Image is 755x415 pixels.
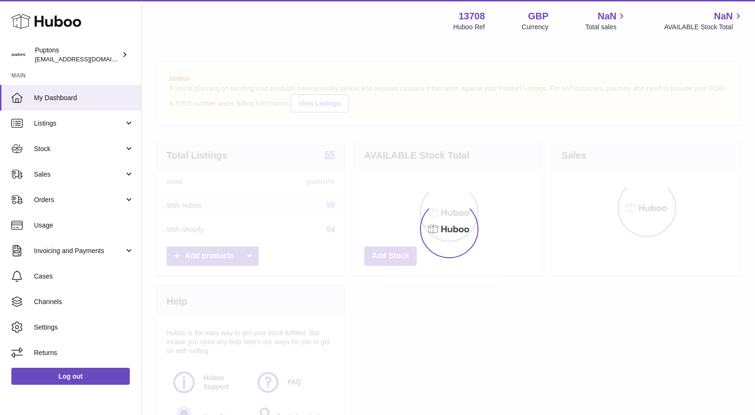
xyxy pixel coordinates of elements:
[34,144,124,153] span: Stock
[714,10,733,23] span: NaN
[34,221,134,230] span: Usage
[34,195,124,204] span: Orders
[522,23,549,32] div: Currency
[585,23,627,32] span: Total sales
[34,119,124,128] span: Listings
[11,48,25,62] img: hello@puptons.com
[459,10,485,23] strong: 13708
[35,55,139,63] span: [EMAIL_ADDRESS][DOMAIN_NAME]
[34,93,134,102] span: My Dashboard
[528,10,548,23] strong: GBP
[34,246,124,255] span: Invoicing and Payments
[664,23,744,32] span: AVAILABLE Stock Total
[34,297,134,306] span: Channels
[453,23,485,32] div: Huboo Ref
[585,10,627,32] a: NaN Total sales
[35,46,120,64] div: Puptons
[34,348,134,357] span: Returns
[34,323,134,332] span: Settings
[597,10,616,23] span: NaN
[11,368,130,385] a: Log out
[664,10,744,32] a: NaN AVAILABLE Stock Total
[34,170,124,179] span: Sales
[34,272,134,281] span: Cases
